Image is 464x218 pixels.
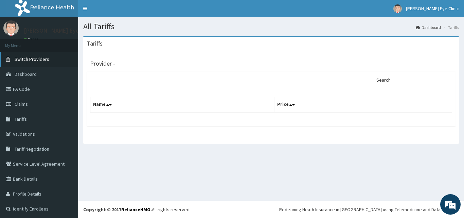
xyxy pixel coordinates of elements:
span: Tariff Negotiation [15,146,49,152]
span: Tariffs [15,116,27,122]
div: Minimize live chat window [111,3,128,20]
span: Dashboard [15,71,37,77]
footer: All rights reserved. [78,201,464,218]
li: Tariffs [442,24,459,30]
img: User Image [393,4,402,13]
strong: Copyright © 2017 . [83,206,152,213]
span: Claims [15,101,28,107]
th: Name [90,97,274,113]
label: Search: [376,75,452,85]
p: [PERSON_NAME] Eye [24,28,79,34]
a: RelianceHMO [121,206,150,213]
h3: Tariffs [87,40,103,47]
span: Switch Providers [15,56,49,62]
div: Redefining Heath Insurance in [GEOGRAPHIC_DATA] using Telemedicine and Data Science! [279,206,459,213]
img: User Image [3,20,19,36]
input: Search: [394,75,452,85]
h1: All Tariffs [83,22,459,31]
span: [PERSON_NAME] Eye Clinic [406,5,459,12]
a: Online [24,37,40,42]
span: We're online! [39,66,94,134]
img: d_794563401_company_1708531726252_794563401 [13,34,28,51]
h3: Provider - [90,61,115,67]
div: Chat with us now [35,38,114,47]
textarea: Type your message and hit 'Enter' [3,146,129,169]
a: Dashboard [416,24,441,30]
th: Price [274,97,452,113]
